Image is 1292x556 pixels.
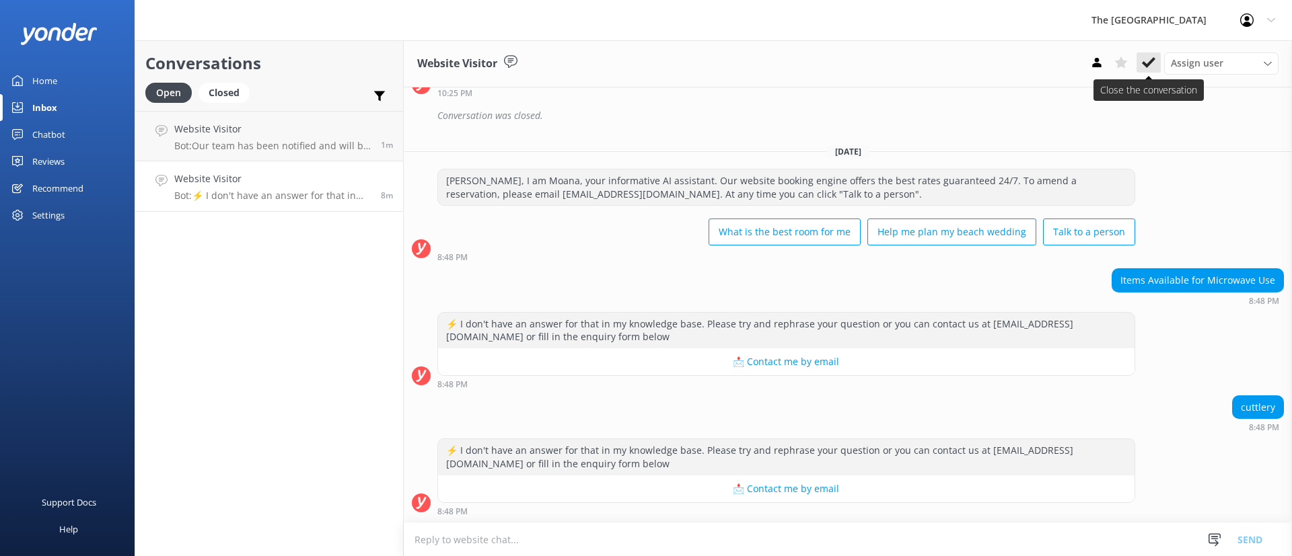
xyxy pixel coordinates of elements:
h4: Website Visitor [174,122,371,136]
div: Closed [199,83,250,103]
button: Talk to a person [1043,219,1135,245]
span: Sep 08 2025 08:56pm (UTC -10:00) Pacific/Honolulu [381,139,393,151]
strong: 8:48 PM [1249,424,1279,432]
span: Sep 08 2025 08:48pm (UTC -10:00) Pacific/Honolulu [381,190,393,201]
a: Closed [199,85,256,100]
div: Home [32,67,57,94]
div: Assign User [1164,52,1279,74]
button: 📩 Contact me by email [438,475,1135,502]
div: ⚡ I don't have an answer for that in my knowledge base. Please try and rephrase your question or ... [438,439,1135,475]
strong: 8:48 PM [437,253,468,262]
h4: Website Visitor [174,171,371,186]
div: Support Docs [42,489,96,516]
div: Help [59,516,78,543]
div: Chatbot [32,121,65,148]
strong: 8:48 PM [437,508,468,516]
div: Sep 08 2025 08:48pm (UTC -10:00) Pacific/Honolulu [437,252,1135,262]
a: Website VisitorBot:Our team has been notified and will be with you as soon as possible. Alternati... [135,111,403,161]
img: yonder-white-logo.png [20,23,98,45]
strong: 8:48 PM [437,381,468,389]
p: Bot: Our team has been notified and will be with you as soon as possible. Alternatively, you can ... [174,140,371,152]
button: Help me plan my beach wedding [867,219,1036,245]
div: Recommend [32,175,83,202]
h2: Conversations [145,50,393,76]
div: Reviews [32,148,65,175]
span: Assign user [1171,56,1223,71]
strong: 10:25 PM [437,89,472,97]
div: Sep 08 2025 08:48pm (UTC -10:00) Pacific/Honolulu [1112,296,1284,305]
p: Bot: ⚡ I don't have an answer for that in my knowledge base. Please try and rephrase your questio... [174,190,371,202]
div: 2025-09-07T09:07:02.555 [412,104,1284,127]
div: Sep 08 2025 08:48pm (UTC -10:00) Pacific/Honolulu [437,379,1135,389]
strong: 8:48 PM [1249,297,1279,305]
div: Inbox [32,94,57,121]
div: Settings [32,202,65,229]
div: ⚡ I don't have an answer for that in my knowledge base. Please try and rephrase your question or ... [438,313,1135,348]
a: Open [145,85,199,100]
h3: Website Visitor [417,55,497,73]
span: [DATE] [827,146,869,157]
div: Sep 06 2025 10:25pm (UTC -10:00) Pacific/Honolulu [437,88,1135,97]
div: Conversation was closed. [437,104,1284,127]
div: Open [145,83,192,103]
button: 📩 Contact me by email [438,348,1135,375]
div: Sep 08 2025 08:48pm (UTC -10:00) Pacific/Honolulu [437,506,1135,516]
div: [PERSON_NAME], I am Moana, your informative AI assistant. Our website booking engine offers the b... [438,169,1135,205]
button: What is the best room for me [709,219,861,245]
div: cuttlery [1233,396,1283,419]
div: Sep 08 2025 08:48pm (UTC -10:00) Pacific/Honolulu [1232,422,1284,432]
div: Items Available for Microwave Use [1112,269,1283,292]
a: Website VisitorBot:⚡ I don't have an answer for that in my knowledge base. Please try and rephras... [135,161,403,212]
